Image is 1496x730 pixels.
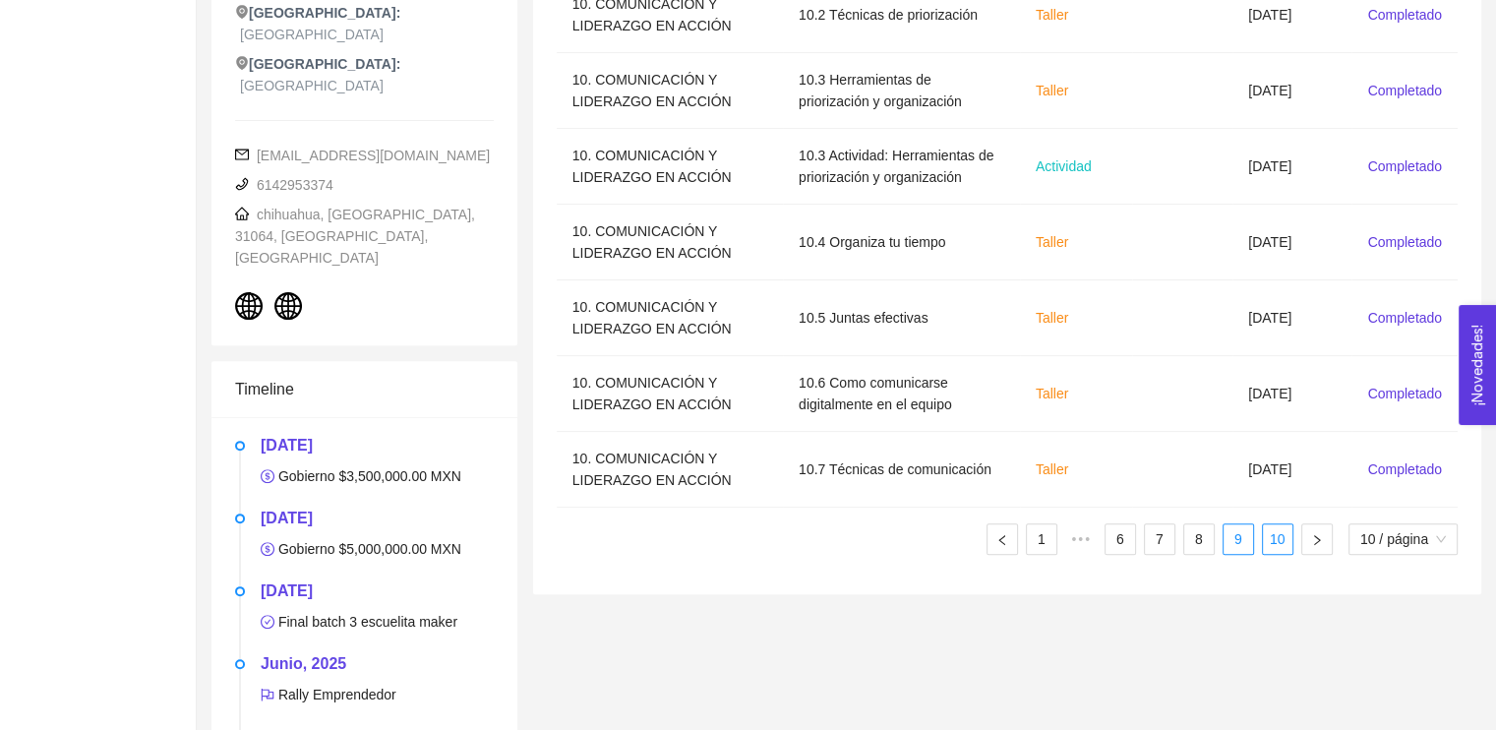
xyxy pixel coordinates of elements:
span: Taller [1036,461,1068,477]
span: dollar [261,469,274,483]
td: 10. COMUNICACIÓN Y LIDERAZGO EN ACCIÓN [557,280,783,356]
td: 10. COMUNICACIÓN Y LIDERAZGO EN ACCIÓN [557,432,783,508]
td: 10.7 Técnicas de comunicación [783,432,1020,508]
span: flag [261,688,274,701]
span: [GEOGRAPHIC_DATA]: [235,2,400,24]
td: [DATE] [1232,129,1351,205]
td: 10.6 Como comunicarse digitalmente en el equipo [783,356,1020,432]
td: 10. COMUNICACIÓN Y LIDERAZGO EN ACCIÓN [557,356,783,432]
a: 9 [1224,524,1253,554]
span: 6142953374 [235,177,333,193]
li: 1 [1026,523,1057,555]
a: 6 [1106,524,1135,554]
li: 8 [1183,523,1215,555]
h5: [DATE] [261,507,494,530]
span: home [235,207,249,220]
td: 10. COMUNICACIÓN Y LIDERAZGO EN ACCIÓN [557,129,783,205]
span: global [235,292,263,320]
span: Taller [1036,310,1068,326]
span: [GEOGRAPHIC_DATA] [240,24,384,45]
span: Completado [1367,386,1442,401]
span: Gobierno $5,000,000.00 MXN [261,541,461,557]
span: Taller [1036,83,1068,98]
a: global [274,303,306,319]
li: 7 [1144,523,1175,555]
li: 10 [1262,523,1293,555]
li: Página anterior [987,523,1018,555]
span: [GEOGRAPHIC_DATA]: [235,53,400,75]
span: chihuahua, [GEOGRAPHIC_DATA], 31064, [GEOGRAPHIC_DATA], [GEOGRAPHIC_DATA] [235,207,475,266]
td: [DATE] [1232,205,1351,280]
td: 10. COMUNICACIÓN Y LIDERAZGO EN ACCIÓN [557,53,783,129]
span: Rally Emprendedor [261,687,396,702]
span: Completado [1367,7,1442,23]
a: global [235,303,267,319]
span: 10 / página [1360,524,1446,554]
span: Completado [1367,83,1442,98]
span: [GEOGRAPHIC_DATA] [240,75,384,96]
div: Timeline [235,361,494,417]
td: [DATE] [1232,280,1351,356]
span: Taller [1036,7,1068,23]
a: 7 [1145,524,1174,554]
td: 10.5 Juntas efectivas [783,280,1020,356]
a: 10 [1263,524,1292,554]
td: [DATE] [1232,432,1351,508]
span: Gobierno $3,500,000.00 MXN [261,468,461,484]
span: phone [235,177,249,191]
h5: [DATE] [261,434,494,457]
li: 9 [1223,523,1254,555]
span: [EMAIL_ADDRESS][DOMAIN_NAME] [235,148,490,163]
span: Completado [1367,234,1442,250]
span: environment [235,5,249,19]
span: Taller [1036,386,1068,401]
td: [DATE] [1232,356,1351,432]
li: 5 páginas previas [1065,523,1097,555]
span: mail [235,148,249,161]
td: 10.3 Herramientas de priorización y organización [783,53,1020,129]
td: 10.4 Organiza tu tiempo [783,205,1020,280]
span: Completado [1367,310,1442,326]
span: right [1311,534,1323,546]
td: [DATE] [1232,53,1351,129]
h5: Junio, 2025 [261,652,494,676]
span: Final batch 3 escuelita maker [261,614,457,630]
span: left [996,534,1008,546]
td: 10. COMUNICACIÓN Y LIDERAZGO EN ACCIÓN [557,205,783,280]
button: left [987,523,1018,555]
div: tamaño de página [1348,523,1458,555]
span: Completado [1367,158,1442,174]
h5: [DATE] [261,579,494,603]
td: 10.3 Actividad: Herramientas de priorización y organización [783,129,1020,205]
span: global [274,292,302,320]
span: Completado [1367,461,1442,477]
a: 1 [1027,524,1056,554]
span: ••• [1065,523,1097,555]
li: Página siguiente [1301,523,1333,555]
li: 6 [1105,523,1136,555]
span: dollar [261,542,274,556]
span: check-circle [261,615,274,629]
button: Open Feedback Widget [1459,305,1496,425]
span: Actividad [1036,158,1092,174]
button: right [1301,523,1333,555]
a: 8 [1184,524,1214,554]
span: Taller [1036,234,1068,250]
span: environment [235,56,249,70]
